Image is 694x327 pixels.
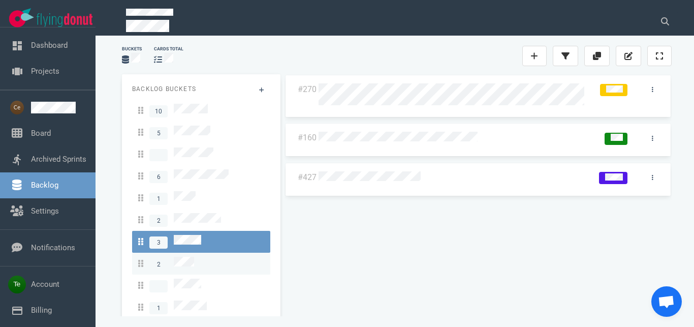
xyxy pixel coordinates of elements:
[149,236,168,249] span: 3
[132,209,270,231] a: 2
[149,215,168,227] span: 2
[132,296,270,318] a: 1
[651,286,682,317] div: Chat abierto
[132,84,270,94] p: Backlog Buckets
[132,231,270,253] a: 3
[298,133,317,142] a: #160
[132,165,270,187] a: 6
[31,243,75,252] a: Notifications
[149,127,168,139] span: 5
[298,84,317,94] a: #270
[31,280,59,289] a: Account
[298,172,317,182] a: #427
[31,67,59,76] a: Projects
[154,46,183,52] div: cards total
[149,105,168,117] span: 10
[149,171,168,183] span: 6
[31,306,52,315] a: Billing
[132,187,270,209] a: 1
[31,129,51,138] a: Board
[31,41,68,50] a: Dashboard
[132,100,270,122] a: 10
[149,258,168,271] span: 2
[149,302,168,314] span: 1
[31,206,59,216] a: Settings
[132,122,270,143] a: 5
[132,253,270,275] a: 2
[37,13,92,27] img: Flying Donut text logo
[122,46,142,52] div: Buckets
[31,181,58,190] a: Backlog
[149,193,168,205] span: 1
[31,155,86,164] a: Archived Sprints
